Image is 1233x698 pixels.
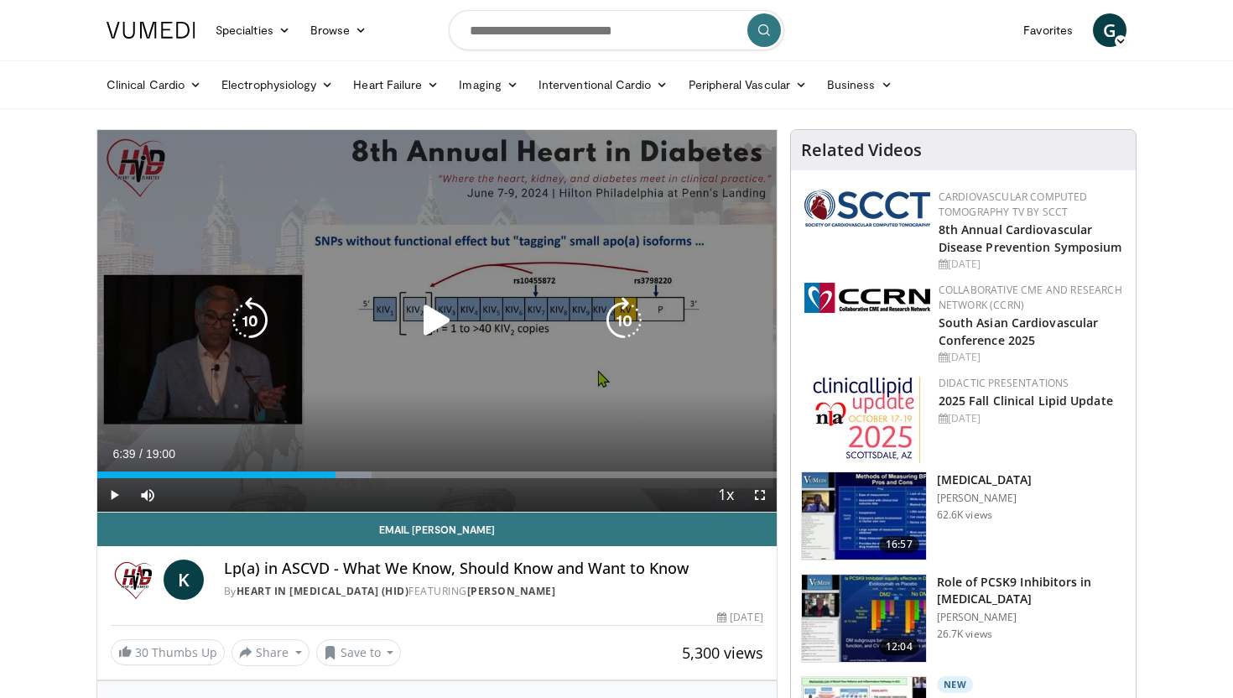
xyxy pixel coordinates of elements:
button: Playback Rate [710,478,743,512]
p: New [937,676,974,693]
div: By FEATURING [224,584,763,599]
img: a04ee3ba-8487-4636-b0fb-5e8d268f3737.png.150x105_q85_autocrop_double_scale_upscale_version-0.2.png [804,283,930,313]
div: [DATE] [939,257,1122,272]
a: 8th Annual Cardiovascular Disease Prevention Symposium [939,221,1122,255]
button: Share [232,639,310,666]
span: 5,300 views [682,643,763,663]
a: Heart Failure [343,68,449,102]
h3: [MEDICAL_DATA] [937,471,1033,488]
video-js: Video Player [97,130,777,513]
a: Interventional Cardio [528,68,679,102]
a: K [164,560,204,600]
h3: Role of PCSK9 Inhibitors in [MEDICAL_DATA] [937,574,1126,607]
span: 12:04 [879,638,919,655]
a: 30 Thumbs Up [111,639,225,665]
a: 2025 Fall Clinical Lipid Update [939,393,1113,409]
p: 26.7K views [937,628,992,641]
span: 6:39 [112,447,135,461]
a: 12:04 Role of PCSK9 Inhibitors in [MEDICAL_DATA] [PERSON_NAME] 26.7K views [801,574,1126,663]
img: VuMedi Logo [107,22,195,39]
a: Email [PERSON_NAME] [97,513,777,546]
a: [PERSON_NAME] [467,584,556,598]
a: Browse [300,13,377,47]
div: [DATE] [939,411,1122,426]
p: 62.6K views [937,508,992,522]
a: Peripheral Vascular [679,68,817,102]
a: Clinical Cardio [96,68,211,102]
h4: Related Videos [801,140,922,160]
a: Electrophysiology [211,68,343,102]
span: 16:57 [879,536,919,553]
span: 19:00 [146,447,175,461]
a: Collaborative CME and Research Network (CCRN) [939,283,1122,312]
button: Fullscreen [743,478,777,512]
button: Save to [316,639,402,666]
p: [PERSON_NAME] [937,611,1126,624]
button: Play [97,478,131,512]
input: Search topics, interventions [449,10,784,50]
a: Cardiovascular Computed Tomography TV by SCCT [939,190,1088,219]
img: Heart in Diabetes (HiD) [111,560,157,600]
a: Business [817,68,903,102]
a: Imaging [449,68,528,102]
img: 3346fd73-c5f9-4d1f-bb16-7b1903aae427.150x105_q85_crop-smart_upscale.jpg [802,575,926,662]
span: / [139,447,143,461]
span: 30 [135,644,148,660]
img: d65bce67-f81a-47c5-b47d-7b8806b59ca8.jpg.150x105_q85_autocrop_double_scale_upscale_version-0.2.jpg [813,376,921,464]
button: Mute [131,478,164,512]
a: Specialties [205,13,300,47]
img: a92b9a22-396b-4790-a2bb-5028b5f4e720.150x105_q85_crop-smart_upscale.jpg [802,472,926,560]
p: [PERSON_NAME] [937,492,1033,505]
div: [DATE] [717,610,762,625]
a: Favorites [1013,13,1083,47]
a: Heart in [MEDICAL_DATA] (HiD) [237,584,409,598]
h4: Lp(a) in ASCVD - What We Know, Should Know and Want to Know [224,560,763,578]
a: 16:57 [MEDICAL_DATA] [PERSON_NAME] 62.6K views [801,471,1126,560]
div: Progress Bar [97,471,777,478]
div: Didactic Presentations [939,376,1122,391]
div: [DATE] [939,350,1122,365]
img: 51a70120-4f25-49cc-93a4-67582377e75f.png.150x105_q85_autocrop_double_scale_upscale_version-0.2.png [804,190,930,227]
a: G [1093,13,1126,47]
a: South Asian Cardiovascular Conference 2025 [939,315,1099,348]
